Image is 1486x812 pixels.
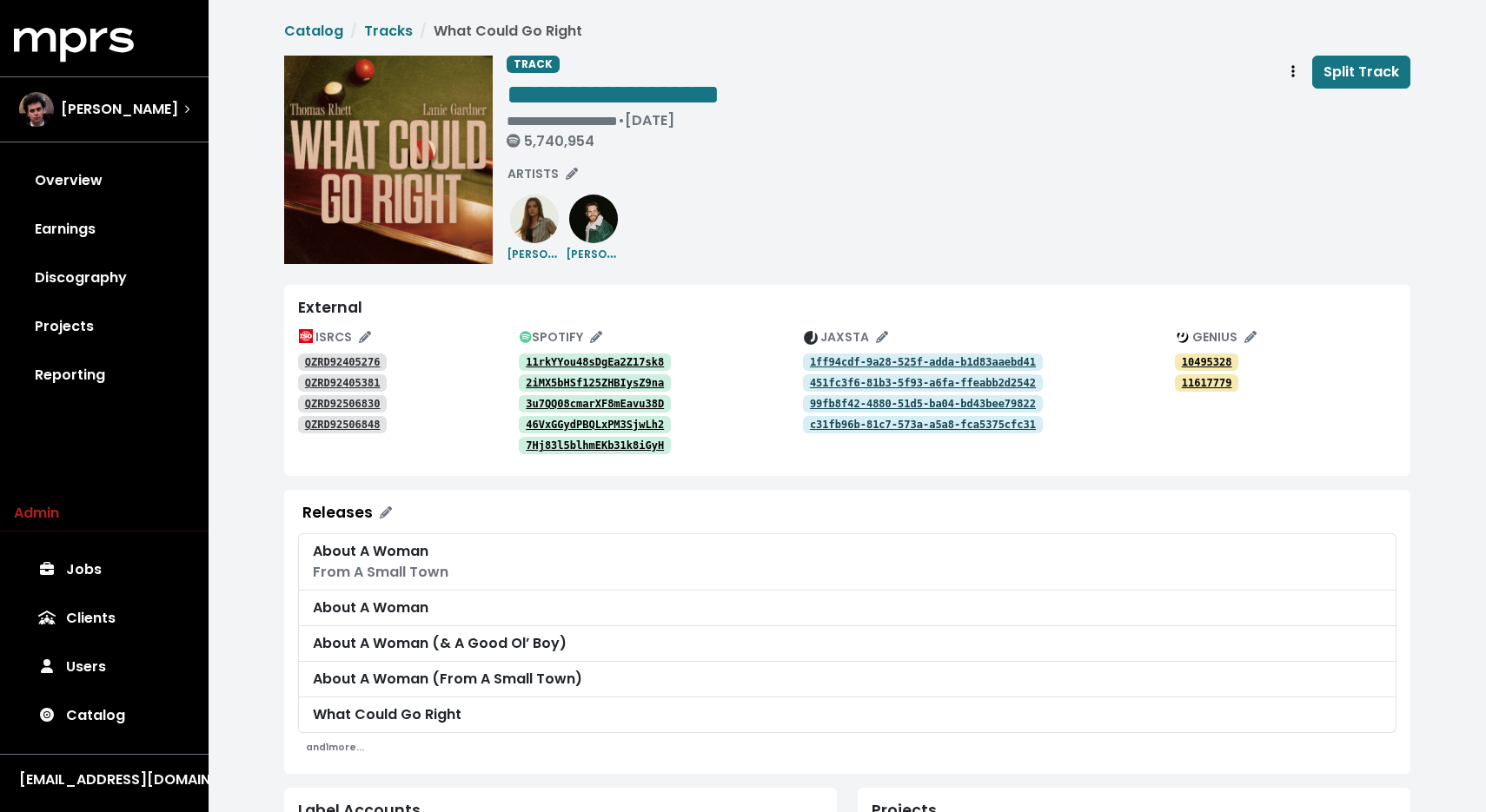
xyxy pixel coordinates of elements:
button: Edit jaxsta track identifications [796,324,896,351]
a: Catalog [284,21,343,41]
span: SPOTIFY [520,328,602,346]
button: Edit ISRC mappings for this track [291,324,379,351]
tt: 2iMX5bHSf125ZHBIysZ9na [526,377,664,389]
nav: breadcrumb [284,21,1410,42]
a: 11617779 [1175,374,1238,392]
div: About A Woman (From A Small Town) [313,669,1382,690]
a: 11rkYYou48sDgEa2Z17sk8 [519,353,671,371]
tt: QZRD92506848 [305,419,381,431]
div: Releases [302,504,373,522]
a: Users [14,643,195,691]
small: [PERSON_NAME] [566,243,659,263]
a: 99fb8f42-4880-51d5-ba04-bd43bee79822 [803,395,1043,413]
img: The selected account / producer [19,92,54,127]
span: ARTISTS [507,165,578,182]
tt: 7Hj83l5blhmEKb31k8iGyH [526,439,664,452]
button: Split Track [1312,56,1410,89]
tt: 1ff94cdf-9a28-525f-adda-b1d83aaebd41 [810,356,1036,368]
a: 3u7QQ08cmarXF8mEavu38D [519,395,671,413]
a: Clients [14,594,195,643]
a: c31fb96b-81c7-573a-a5a8-fca5375cfc31 [803,416,1043,433]
button: Edit genius track identifications [1168,324,1264,351]
img: 1727a514ab47821bf837ac7d6d14962c.1000x1000x1.jpg [510,195,559,243]
span: TRACK [507,56,560,73]
a: QZRD92405276 [298,353,387,371]
a: 451fc3f6-81b3-5f93-a6fa-ffeabb2d2542 [803,374,1043,392]
tt: 99fb8f42-4880-51d5-ba04-bd43bee79822 [810,398,1036,410]
span: Edit value [507,115,618,128]
button: [EMAIL_ADDRESS][DOMAIN_NAME] [14,769,195,791]
a: Tracks [364,21,413,41]
tt: QZRD92405276 [305,356,381,368]
img: Album art for this track, What Could Go Right [284,56,493,264]
a: About A WomanFrom A Small Town [298,533,1396,591]
a: About A Woman [298,591,1396,626]
div: About A Woman [313,541,1382,562]
a: Overview [14,156,195,205]
span: Edit value [507,81,720,109]
a: [PERSON_NAME] [566,208,621,264]
tt: 46VxGGydPBQLxPM3SjwLh2 [526,419,664,431]
small: [PERSON_NAME] [507,243,600,263]
tt: 3u7QQ08cmarXF8mEavu38D [526,398,664,410]
a: Jobs [14,545,195,594]
div: What Could Go Right [313,704,1382,725]
div: About A Woman [313,597,1382,618]
tt: 11rkYYou48sDgEa2Z17sk8 [526,356,664,368]
button: Releases [291,497,403,530]
tt: 451fc3f6-81b3-5f93-a6fa-ffeabb2d2542 [810,377,1036,389]
button: Edit spotify track identifications for this track [512,324,610,351]
a: QZRD92506848 [298,416,387,433]
a: Projects [14,302,195,351]
a: 7Hj83l5blhmEKb31k8iGyH [519,437,671,454]
a: About A Woman (From A Small Town) [298,662,1396,697]
img: The logo of the International Organization for Standardization [299,329,313,343]
tt: c31fb96b-81c7-573a-a5a8-fca5375cfc31 [810,419,1036,431]
span: ISRCS [299,328,371,346]
img: ab6761610000e5eb4aae480c63cd38ab83a2d842 [569,195,618,243]
button: Edit artists [500,161,586,188]
a: 46VxGGydPBQLxPM3SjwLh2 [519,416,671,433]
tt: QZRD92405381 [305,377,381,389]
span: GENIUS [1176,328,1257,346]
li: What Could Go Right [413,21,582,42]
div: External [298,299,1396,317]
div: [EMAIL_ADDRESS][DOMAIN_NAME] [19,769,189,790]
div: About A Woman (& A Good Ol’ Boy) [313,633,1382,654]
span: JAXSTA [804,328,888,346]
a: Catalog [14,691,195,740]
a: QZRD92405381 [298,374,387,392]
img: The genius.com logo [1176,331,1190,345]
span: Split Track [1323,62,1399,82]
span: From A Small Town [313,562,448,582]
a: About A Woman (& A Good Ol’ Boy) [298,626,1396,662]
button: Track actions [1274,56,1312,89]
img: The jaxsta.com logo [804,331,818,345]
a: [PERSON_NAME] [507,208,562,264]
div: 5,740,954 [507,133,720,149]
a: mprs logo [14,34,134,54]
a: 2iMX5bHSf125ZHBIysZ9na [519,374,671,392]
a: 10495328 [1175,353,1238,371]
a: Reporting [14,351,195,399]
button: and1more... [298,733,372,760]
a: QZRD92506830 [298,395,387,413]
tt: 10495328 [1182,356,1232,368]
tt: QZRD92506830 [305,398,381,410]
a: Discography [14,254,195,302]
small: and 1 more... [306,741,364,754]
span: [PERSON_NAME] [61,99,178,120]
a: Earnings [14,205,195,254]
a: 1ff94cdf-9a28-525f-adda-b1d83aaebd41 [803,353,1043,371]
tt: 11617779 [1182,377,1232,389]
a: What Could Go Right [298,697,1396,733]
